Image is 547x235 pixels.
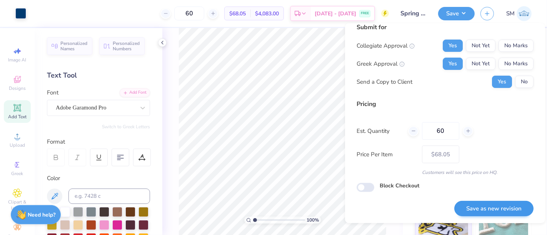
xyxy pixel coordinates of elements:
label: Font [47,88,58,97]
div: Format [47,137,151,146]
input: e.g. 7428 c [68,189,150,204]
button: Switch to Greek Letters [102,124,150,130]
button: Yes [492,76,512,88]
span: 100 % [307,217,319,223]
span: Upload [10,142,25,148]
span: FREE [361,11,369,16]
button: Yes [443,40,463,52]
span: SM [506,9,515,18]
div: Customers will see this price on HQ. [357,169,534,176]
span: Designs [9,85,26,91]
span: [DATE] - [DATE] [315,10,356,18]
button: Save as new revision [454,201,534,217]
div: Submit for [357,23,534,32]
button: No Marks [499,58,534,70]
button: Yes [443,58,463,70]
button: No [515,76,534,88]
button: Not Yet [466,58,495,70]
div: Send a Copy to Client [357,77,412,86]
label: Block Checkout [380,182,419,190]
div: Color [47,174,150,183]
input: Untitled Design [395,6,432,21]
span: Personalized Names [60,41,88,51]
button: Not Yet [466,40,495,52]
button: Save [438,7,475,20]
button: No Marks [499,40,534,52]
label: Price Per Item [357,150,416,159]
input: – – [174,7,204,20]
span: Image AI [8,57,27,63]
img: Shruthi Mohan [517,6,532,21]
label: Est. Quantity [357,126,402,135]
strong: Need help? [28,211,56,218]
div: Pricing [357,99,534,109]
div: Add Font [120,88,150,97]
div: Collegiate Approval [357,41,415,50]
div: Greek Approval [357,59,405,68]
div: Text Tool [47,70,150,81]
span: Personalized Numbers [113,41,140,51]
span: $4,083.00 [255,10,279,18]
span: Greek [12,170,23,177]
span: Add Text [8,114,27,120]
a: SM [506,6,532,21]
span: Clipart & logos [4,199,31,211]
span: $68.05 [229,10,246,18]
input: – – [422,122,459,140]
